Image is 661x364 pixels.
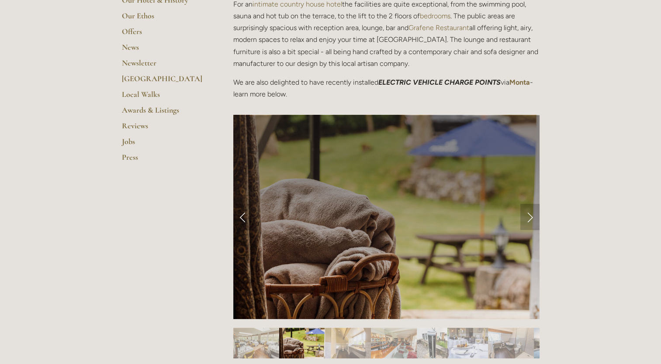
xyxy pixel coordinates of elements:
a: Next Slide [520,204,540,230]
img: Slide 6 [447,328,488,358]
img: Slide 3 [325,328,371,358]
img: Slide 2 [279,328,325,358]
a: Awards & Listings [122,105,205,121]
a: News [122,42,205,58]
a: Local Walks [122,89,205,105]
a: Monta [509,78,530,86]
a: Grafene Restaurant [408,24,469,32]
em: ELECTRIC VEHICLE CHARGE POINTS [378,78,501,86]
a: [GEOGRAPHIC_DATA] [122,74,205,89]
a: Previous Slide [233,204,253,230]
a: Offers [122,27,205,42]
p: We are also delighted to have recently installed via - learn more below. [233,76,540,100]
img: Slide 4 [371,328,417,358]
img: Slide 8 [534,328,574,358]
img: Slide 5 [417,328,447,358]
a: Our Ethos [122,11,205,27]
img: Slide 1 [233,328,279,358]
a: Press [122,152,205,168]
a: bedrooms [420,12,450,20]
a: Jobs [122,137,205,152]
img: Slide 7 [488,328,534,358]
a: Newsletter [122,58,205,74]
a: Reviews [122,121,205,137]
